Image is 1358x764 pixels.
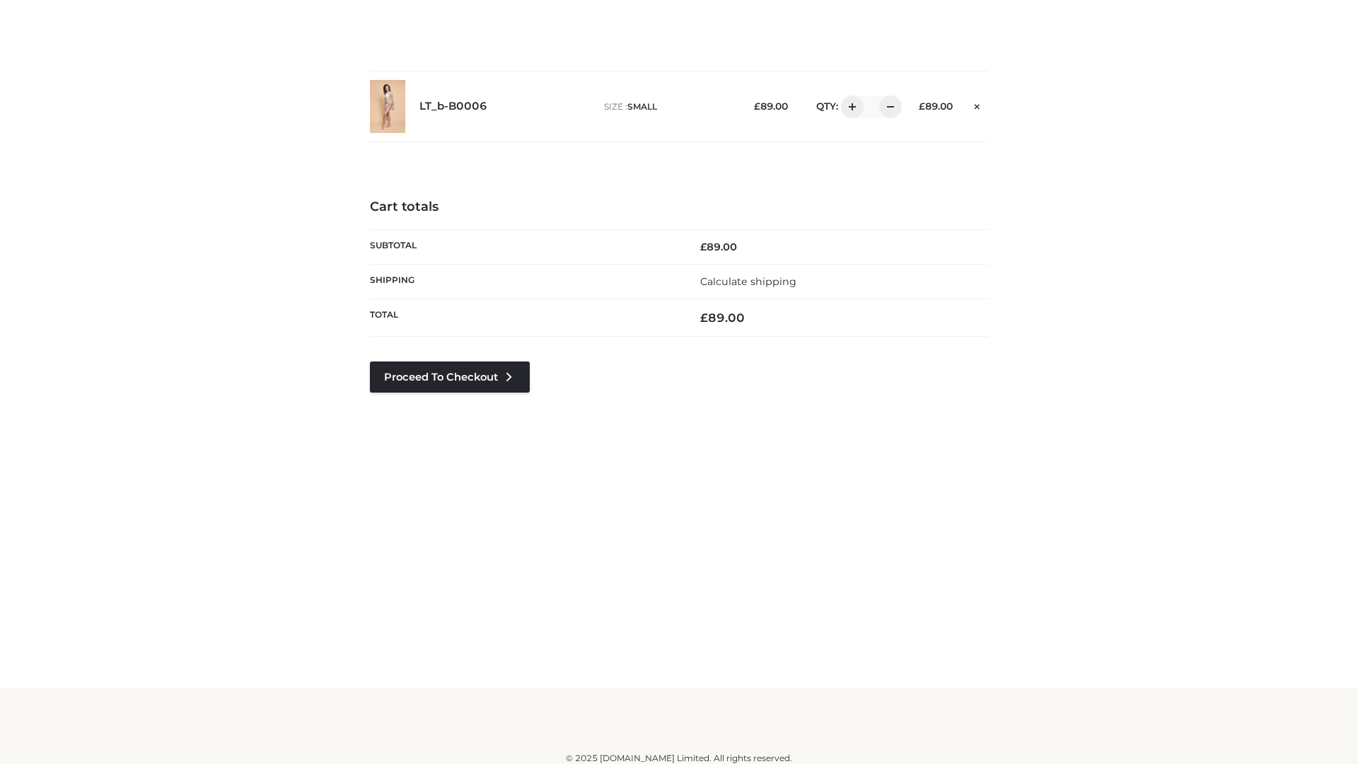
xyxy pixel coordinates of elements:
a: Calculate shipping [700,275,796,288]
bdi: 89.00 [700,311,745,325]
bdi: 89.00 [700,241,737,253]
span: £ [700,311,708,325]
h4: Cart totals [370,199,988,215]
span: £ [754,100,760,112]
a: Proceed to Checkout [370,361,530,393]
p: size : [604,100,732,113]
span: £ [919,100,925,112]
bdi: 89.00 [919,100,953,112]
a: LT_b-B0006 [419,100,487,113]
th: Subtotal [370,229,679,264]
span: £ [700,241,707,253]
a: Remove this item [967,95,988,114]
th: Total [370,299,679,337]
bdi: 89.00 [754,100,788,112]
th: Shipping [370,264,679,299]
div: QTY: [802,95,897,118]
span: SMALL [627,101,657,112]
